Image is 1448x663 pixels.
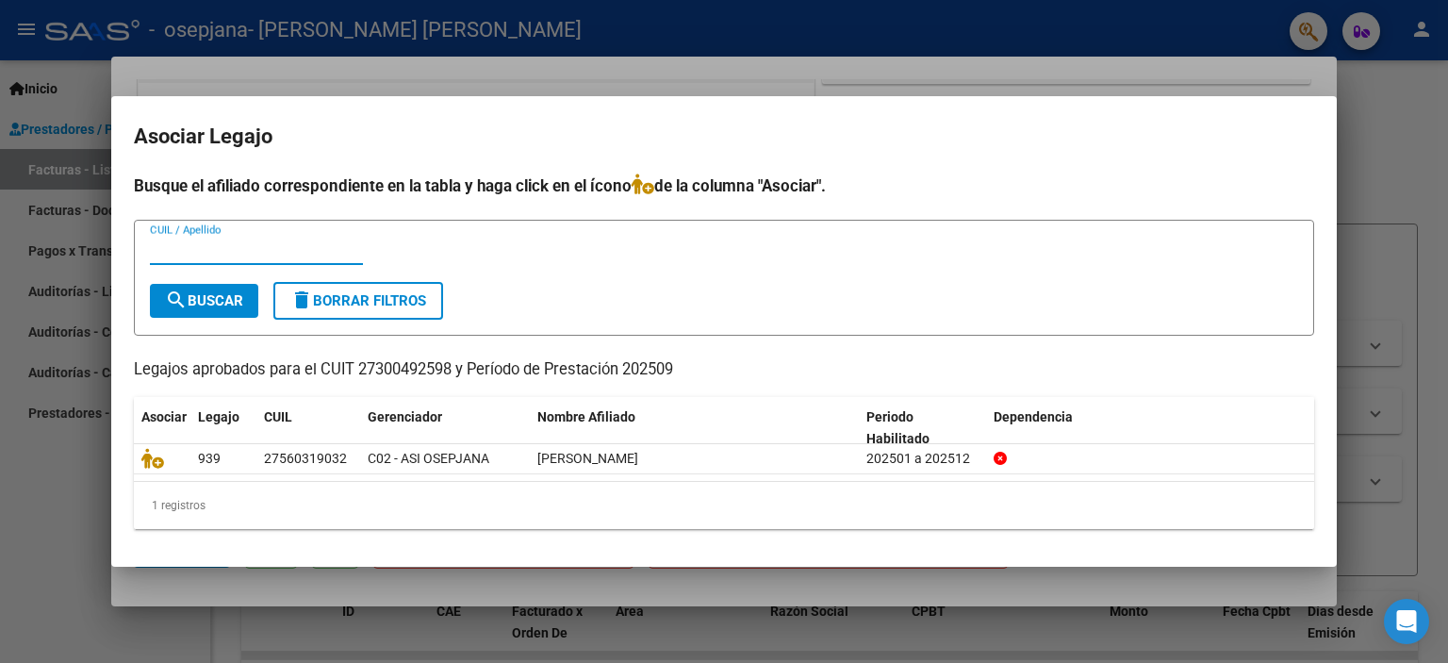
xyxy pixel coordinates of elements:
[141,409,187,424] span: Asociar
[190,397,256,459] datatable-header-cell: Legajo
[165,289,188,311] mat-icon: search
[165,292,243,309] span: Buscar
[360,397,530,459] datatable-header-cell: Gerenciador
[134,397,190,459] datatable-header-cell: Asociar
[273,282,443,320] button: Borrar Filtros
[198,409,239,424] span: Legajo
[264,409,292,424] span: CUIL
[256,397,360,459] datatable-header-cell: CUIL
[368,409,442,424] span: Gerenciador
[537,409,635,424] span: Nombre Afiliado
[866,409,930,446] span: Periodo Habilitado
[986,397,1315,459] datatable-header-cell: Dependencia
[859,397,986,459] datatable-header-cell: Periodo Habilitado
[264,448,347,470] div: 27560319032
[866,448,979,470] div: 202501 a 202512
[150,284,258,318] button: Buscar
[198,451,221,466] span: 939
[134,358,1314,382] p: Legajos aprobados para el CUIT 27300492598 y Período de Prestación 202509
[134,174,1314,198] h4: Busque el afiliado correspondiente en la tabla y haga click en el ícono de la columna "Asociar".
[134,119,1314,155] h2: Asociar Legajo
[290,292,426,309] span: Borrar Filtros
[994,409,1073,424] span: Dependencia
[134,482,1314,529] div: 1 registros
[290,289,313,311] mat-icon: delete
[537,451,638,466] span: AGUIRRE JULIANA AGUSTINA
[1384,599,1429,644] div: Open Intercom Messenger
[368,451,489,466] span: C02 - ASI OSEPJANA
[530,397,859,459] datatable-header-cell: Nombre Afiliado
